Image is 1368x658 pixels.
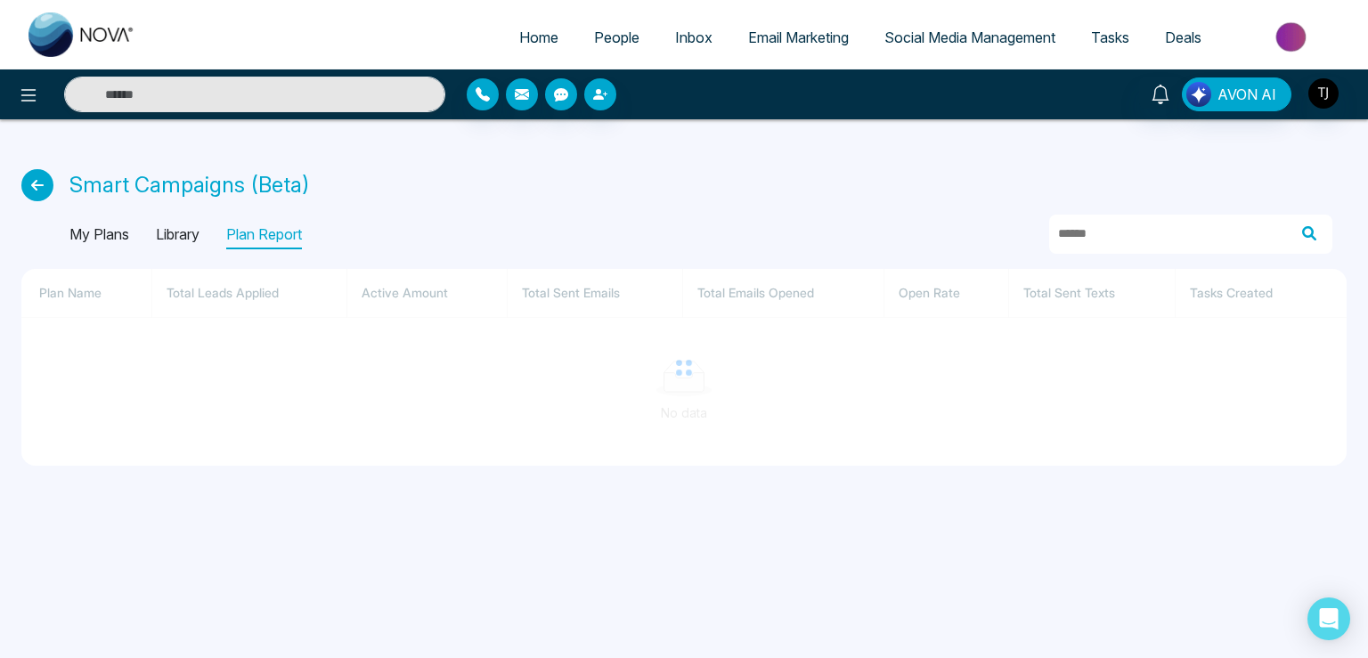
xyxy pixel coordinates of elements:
button: AVON AI [1182,77,1291,111]
a: Tasks [1073,20,1147,54]
p: My Plans [69,221,129,249]
span: People [594,28,639,46]
img: User Avatar [1308,78,1339,109]
a: Inbox [657,20,730,54]
a: People [576,20,657,54]
a: Social Media Management [867,20,1073,54]
p: Smart Campaigns (Beta) [69,169,310,201]
span: Social Media Management [884,28,1055,46]
span: Home [519,28,558,46]
a: Home [501,20,576,54]
p: Library [156,221,199,249]
span: Deals [1165,28,1201,46]
img: Lead Flow [1186,82,1211,107]
a: Email Marketing [730,20,867,54]
span: Inbox [675,28,712,46]
span: AVON AI [1217,84,1276,105]
img: Nova CRM Logo [28,12,135,57]
span: Tasks [1091,28,1129,46]
span: Email Marketing [748,28,849,46]
img: Market-place.gif [1228,17,1357,57]
div: Open Intercom Messenger [1307,597,1350,640]
p: Plan Report [226,221,302,249]
a: Deals [1147,20,1219,54]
